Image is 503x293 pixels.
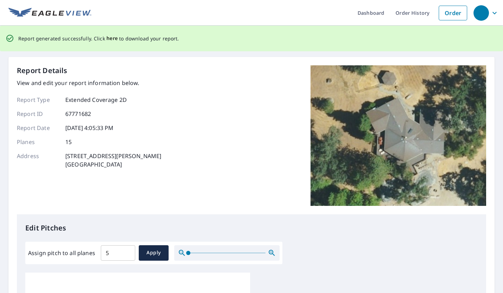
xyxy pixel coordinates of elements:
[17,138,59,146] p: Planes
[65,96,127,104] p: Extended Coverage 2D
[17,96,59,104] p: Report Type
[106,34,118,43] button: here
[65,124,114,132] p: [DATE] 4:05:33 PM
[28,249,95,257] label: Assign pitch to all planes
[8,8,91,18] img: EV Logo
[101,243,135,263] input: 00.0
[65,138,72,146] p: 15
[439,6,467,20] a: Order
[17,110,59,118] p: Report ID
[65,152,161,169] p: [STREET_ADDRESS][PERSON_NAME] [GEOGRAPHIC_DATA]
[17,152,59,169] p: Address
[144,248,163,257] span: Apply
[139,245,169,261] button: Apply
[18,34,179,43] p: Report generated successfully. Click to download your report.
[311,65,486,206] img: Top image
[65,110,91,118] p: 67771682
[17,124,59,132] p: Report Date
[25,223,478,233] p: Edit Pitches
[17,65,67,76] p: Report Details
[17,79,161,87] p: View and edit your report information below.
